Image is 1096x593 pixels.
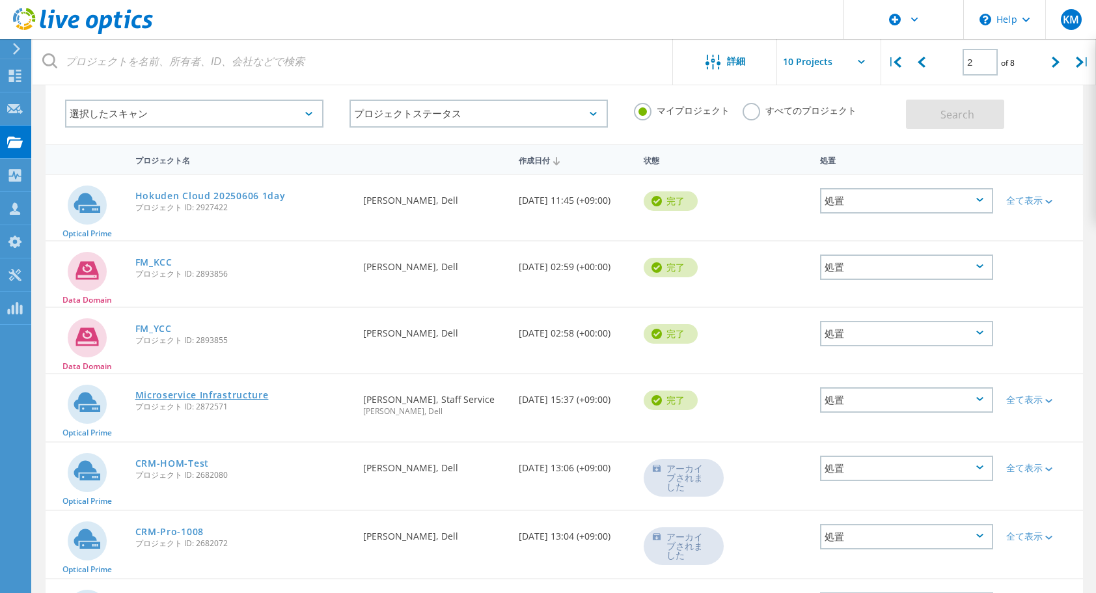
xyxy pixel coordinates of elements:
[135,459,209,468] a: CRM-HOM-Test
[644,324,698,344] div: 完了
[727,57,745,66] span: 詳細
[644,527,724,565] div: アーカイブされました
[512,175,637,218] div: [DATE] 11:45 (+09:00)
[820,387,994,413] div: 処置
[135,191,286,200] a: Hokuden Cloud 20250606 1day
[512,443,637,486] div: [DATE] 13:06 (+09:00)
[1001,57,1015,68] span: of 8
[357,308,512,351] div: [PERSON_NAME], Dell
[820,188,994,214] div: 処置
[1063,14,1079,25] span: KM
[33,39,674,85] input: プロジェクトを名前、所有者、ID、会社などで検索
[512,511,637,554] div: [DATE] 13:04 (+09:00)
[1006,395,1076,404] div: 全て表示
[980,14,991,25] svg: \n
[357,175,512,218] div: [PERSON_NAME], Dell
[881,39,908,85] div: |
[512,147,637,172] div: 作成日付
[644,191,698,211] div: 完了
[1006,532,1076,541] div: 全て表示
[940,107,974,122] span: Search
[512,241,637,284] div: [DATE] 02:59 (+00:00)
[644,391,698,410] div: 完了
[743,103,856,115] label: すべてのプロジェクト
[1006,196,1076,205] div: 全て表示
[349,100,608,128] div: プロジェクトステータス
[1069,39,1096,85] div: |
[820,321,994,346] div: 処置
[644,459,724,497] div: アーカイブされました
[512,374,637,417] div: [DATE] 15:37 (+09:00)
[62,566,112,573] span: Optical Prime
[637,147,730,171] div: 状態
[65,100,323,128] div: 選択したスキャン
[135,258,172,267] a: FM_KCC
[634,103,730,115] label: マイプロジェクト
[906,100,1004,129] button: Search
[135,403,351,411] span: プロジェクト ID: 2872571
[135,270,351,278] span: プロジェクト ID: 2893856
[644,258,698,277] div: 完了
[357,241,512,284] div: [PERSON_NAME], Dell
[820,524,994,549] div: 処置
[135,337,351,344] span: プロジェクト ID: 2893855
[135,324,172,333] a: FM_YCC
[129,147,357,171] div: プロジェクト名
[62,429,112,437] span: Optical Prime
[357,443,512,486] div: [PERSON_NAME], Dell
[814,147,1000,171] div: 処置
[357,511,512,554] div: [PERSON_NAME], Dell
[357,374,512,428] div: [PERSON_NAME], Staff Service
[13,27,153,36] a: Live Optics Dashboard
[62,497,112,505] span: Optical Prime
[820,255,994,280] div: 処置
[135,391,269,400] a: Microservice Infrastructure
[135,471,351,479] span: プロジェクト ID: 2682080
[820,456,994,481] div: 処置
[62,363,112,370] span: Data Domain
[135,540,351,547] span: プロジェクト ID: 2682072
[62,230,112,238] span: Optical Prime
[62,296,112,304] span: Data Domain
[1006,463,1076,473] div: 全て表示
[363,407,506,415] span: [PERSON_NAME], Dell
[135,527,204,536] a: CRM-Pro-1008
[512,308,637,351] div: [DATE] 02:58 (+00:00)
[135,204,351,212] span: プロジェクト ID: 2927422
